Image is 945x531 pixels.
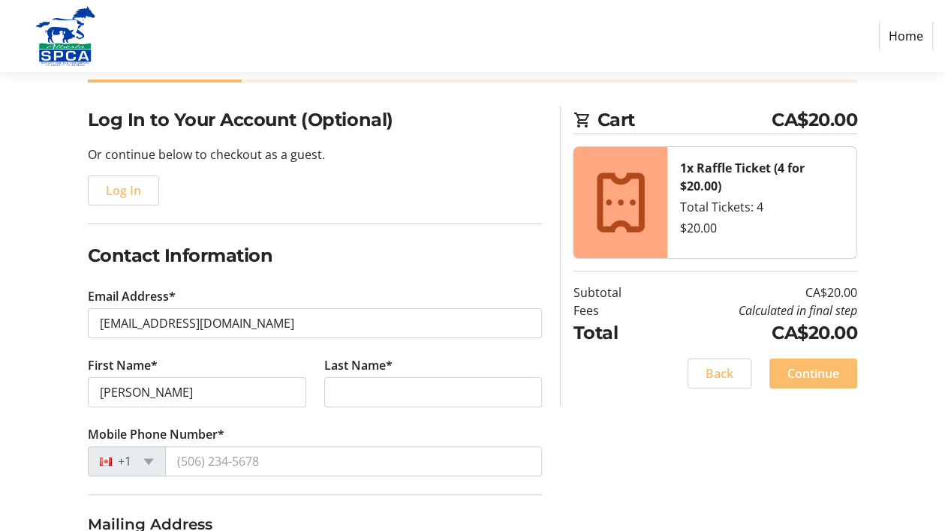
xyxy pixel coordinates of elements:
h2: Log In to Your Account (Optional) [88,106,543,133]
h2: Contact Information [88,242,543,269]
p: Or continue below to checkout as a guest. [88,145,543,163]
div: $20.00 [679,219,844,237]
span: CA$20.00 [772,106,857,133]
button: Log In [88,175,159,205]
a: Home [879,22,933,50]
span: Continue [787,364,839,382]
div: Total Tickets: 4 [679,198,844,216]
td: Fees [573,301,655,319]
input: (506) 234-5678 [165,446,543,476]
label: Last Name* [324,356,393,374]
td: Subtotal [573,283,655,301]
td: Total [573,319,655,346]
td: Calculated in final step [655,301,858,319]
td: CA$20.00 [655,319,858,346]
strong: 1x Raffle Ticket (4 for $20.00) [679,160,804,194]
label: Mobile Phone Number* [88,425,224,443]
td: CA$20.00 [655,283,858,301]
img: Alberta SPCA's Logo [12,6,119,66]
button: Back [688,358,751,388]
label: First Name* [88,356,158,374]
button: Continue [769,358,857,388]
label: Email Address* [88,287,176,305]
span: Cart [597,106,772,133]
span: Back [706,364,733,382]
span: Log In [106,181,141,199]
